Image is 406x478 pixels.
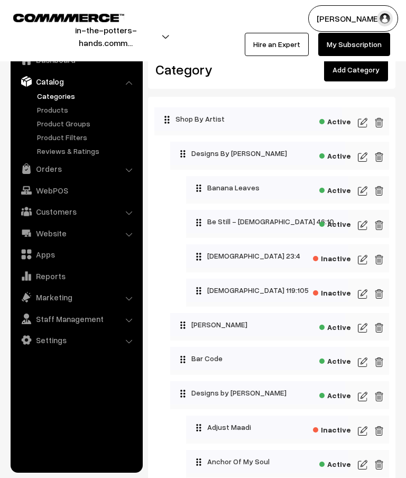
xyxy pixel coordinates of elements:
span: Inactive [313,422,351,435]
img: edit [374,458,384,471]
a: Catalog [13,72,139,91]
a: My Subscription [318,33,390,56]
span: Active [319,114,351,127]
span: Active [319,388,351,401]
img: edit [358,151,367,163]
img: edit [374,390,384,403]
img: edit [358,185,367,197]
button: [PERSON_NAME]… [308,5,398,32]
a: Settings [13,330,139,350]
a: Reviews & Ratings [34,145,139,157]
img: COMMMERCE [13,14,124,22]
span: Active [319,216,351,229]
a: Add Category [324,58,388,81]
div: Banana Leaves [186,176,348,199]
img: edit [358,390,367,403]
a: Hire an Expert [245,33,309,56]
img: drag [196,184,202,192]
div: Bar Code [170,347,345,370]
div: Be Still - [DEMOGRAPHIC_DATA] 46:10 [186,210,348,233]
span: Active [319,353,351,366]
img: edit [374,151,384,163]
a: Categories [34,90,139,102]
div: Designs By [PERSON_NAME] [170,142,345,165]
span: Inactive [313,285,351,298]
img: drag [196,218,202,227]
div: Anchor Of My Soul [186,450,348,473]
a: Product Groups [34,118,139,129]
img: edit [358,116,367,129]
span: Active [319,182,351,196]
a: Website [13,224,139,243]
img: drag [180,389,186,398]
a: WebPOS [13,181,139,200]
div: [DEMOGRAPHIC_DATA] 23:4 [186,244,348,268]
div: Adjust Maadi [186,416,348,439]
img: edit [358,458,367,471]
img: edit [374,219,384,232]
img: edit [358,356,367,369]
button: Collapse [170,381,181,401]
div: [DEMOGRAPHIC_DATA] 119:105 [186,279,348,302]
img: edit [374,185,384,197]
div: Designs by [PERSON_NAME] [170,381,345,405]
h2: Category [155,61,264,78]
img: drag [180,321,186,329]
div: [PERSON_NAME] [170,313,345,336]
img: edit [358,321,367,334]
button: in-the-potters-hands.comm… [16,23,195,50]
a: Reports [13,266,139,286]
img: edit [358,288,367,300]
img: drag [180,150,186,158]
div: Shop By Artist [154,107,342,131]
a: Product Filters [34,132,139,143]
img: drag [164,115,170,124]
a: Apps [13,245,139,264]
a: Staff Management [13,309,139,328]
img: edit [374,116,384,129]
img: drag [180,355,186,364]
span: Active [319,456,351,470]
img: edit [374,321,384,334]
a: Customers [13,202,139,221]
button: Collapse [170,142,181,162]
a: Products [34,104,139,115]
a: Marketing [13,288,139,307]
img: edit [374,288,384,300]
a: Orders [13,159,139,178]
button: Collapse [154,107,165,127]
img: drag [196,424,202,432]
img: edit [358,425,367,437]
img: user [377,11,393,26]
img: edit [374,253,384,266]
span: Inactive [313,251,351,264]
img: edit [358,219,367,232]
img: edit [374,425,384,437]
img: edit [358,253,367,266]
img: edit [374,356,384,369]
span: Active [319,319,351,333]
a: COMMMERCE [13,11,106,23]
img: drag [196,287,202,295]
img: drag [196,458,202,466]
img: drag [196,252,202,261]
span: Active [319,148,351,161]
